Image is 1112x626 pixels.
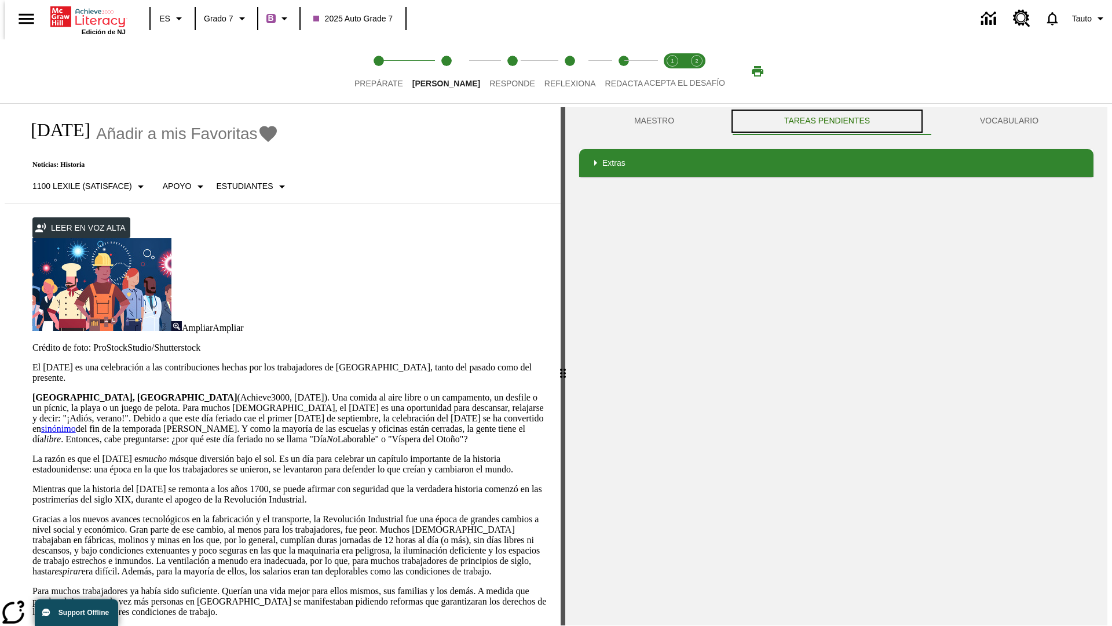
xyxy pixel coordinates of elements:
[925,107,1093,135] button: VOCABULARIO
[32,454,547,475] p: La razón es que el [DATE] es que diversión bajo el sol. Es un día para celebrar un capítulo impor...
[32,217,130,239] button: Leer en voz alta
[32,343,547,353] p: Crédito de foto: ProStockStudio/Shutterstock
[1037,3,1067,34] a: Notificaciones
[212,176,294,197] button: Seleccionar estudiante
[354,79,403,88] span: Prepárate
[480,39,544,103] button: Responde step 3 of 5
[412,79,480,88] span: [PERSON_NAME]
[262,8,296,29] button: Boost El color de la clase es morado/púrpura. Cambiar el color de la clase.
[142,454,184,464] em: mucho más
[5,107,561,620] div: reading
[32,238,171,331] img: una pancarta con fondo azul muestra la ilustración de una fila de diferentes hombres y mujeres co...
[199,8,254,29] button: Grado: Grado 7, Elige un grado
[605,79,643,88] span: Redacta
[729,107,925,135] button: TAREAS PENDIENTES
[19,119,90,141] h1: [DATE]
[9,2,43,36] button: Abrir el menú lateral
[1067,8,1112,29] button: Perfil/Configuración
[671,58,674,64] text: 1
[158,176,212,197] button: Tipo de apoyo, Apoyo
[213,323,243,333] span: Ampliar
[32,514,547,577] p: Gracias a los nuevos avances tecnológicos en la fabricación y el transporte, la Revolución Indust...
[204,13,233,25] span: Grado 7
[695,58,698,64] text: 2
[96,125,258,143] span: Añadir a mis Favoritas
[154,8,191,29] button: Lenguaje: ES, Selecciona un idioma
[268,11,274,26] span: B
[561,107,565,625] div: Pulsa la tecla de intro o la barra espaciadora y luego presiona las flechas de derecha e izquierd...
[656,39,689,103] button: Acepta el desafío lee step 1 of 2
[41,424,76,434] a: sinónimo
[544,79,596,88] span: Reflexiona
[44,434,61,444] em: libre
[565,107,1107,625] div: activity
[489,79,535,88] span: Responde
[163,180,192,192] p: Apoyo
[327,434,338,444] em: No
[35,599,118,626] button: Support Offline
[32,392,547,445] p: (Achieve3000, [DATE]). Una comida al aire libre o un campamento, un desfile o un pícnic, la playa...
[182,323,213,333] span: Ampliar
[602,157,625,169] p: Extras
[19,161,294,169] p: Noticias: Historia
[680,39,714,103] button: Acepta el desafío contesta step 2 of 2
[32,362,547,383] p: El [DATE] es una celebración a las contribuciones hechas por los trabajadores de [GEOGRAPHIC_DATA...
[32,586,547,617] p: Para muchos trabajadores ya había sido suficiente. Querían una vida mejor para ellos mismos, sus ...
[96,123,279,144] button: Añadir a mis Favoritas - Día del Trabajo
[579,149,1093,177] div: Extras
[345,39,412,103] button: Prepárate step 1 of 5
[159,13,170,25] span: ES
[82,28,126,35] span: Edición de NJ
[50,4,126,35] div: Portada
[52,566,82,576] em: respirar
[32,392,237,402] strong: [GEOGRAPHIC_DATA], [GEOGRAPHIC_DATA]
[579,107,729,135] button: Maestro
[579,107,1093,135] div: Instructional Panel Tabs
[217,180,273,192] p: Estudiantes
[171,321,182,331] img: Ampliar
[1006,3,1037,34] a: Centro de recursos, Se abrirá en una pestaña nueva.
[32,180,132,192] p: 1100 Lexile (Satisface)
[974,3,1006,35] a: Centro de información
[1072,13,1092,25] span: Tauto
[644,78,725,88] span: ACEPTA EL DESAFÍO
[739,61,776,82] button: Imprimir
[58,609,109,617] span: Support Offline
[535,39,605,103] button: Reflexiona step 4 of 5
[403,39,489,103] button: Lee step 2 of 5
[32,484,547,505] p: Mientras que la historia del [DATE] se remonta a los años 1700, se puede afirmar con seguridad qu...
[313,13,393,25] span: 2025 Auto Grade 7
[28,176,152,197] button: Seleccione Lexile, 1100 Lexile (Satisface)
[596,39,653,103] button: Redacta step 5 of 5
